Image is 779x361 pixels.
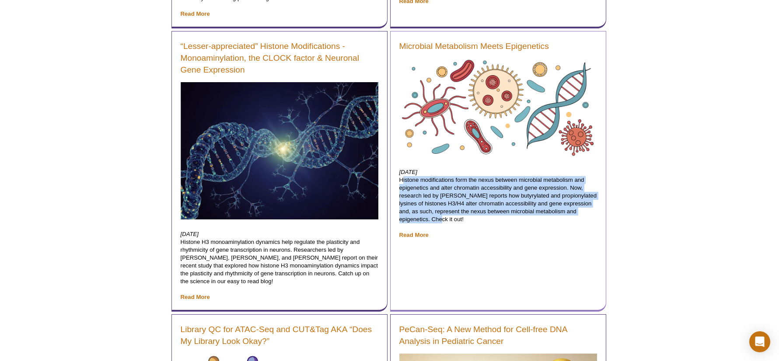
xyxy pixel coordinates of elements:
img: DNA Modifications [181,82,378,219]
a: “Lesser-appreciated” Histone Modifications - Monoaminylation, the CLOCK factor & Neuronal Gene Ex... [181,40,378,76]
a: Library QC for ATAC-Seq and CUT&Tag AKA “Does My Library Look Okay?” [181,323,378,347]
a: Read More [399,232,429,238]
p: Histone H3 monoaminylation dynamics help regulate the plasticity and rhythmicity of gene transcri... [181,230,378,301]
em: [DATE] [181,231,199,237]
img: Microbes [399,59,597,157]
a: PeCan-Seq: A New Method for Cell-free DNA Analysis in Pediatric Cancer [399,323,597,347]
a: Read More [181,294,210,300]
em: [DATE] [399,169,418,175]
a: Microbial Metabolism Meets Epigenetics [399,40,549,52]
p: Histone modifications form the nexus between microbial metabolism and epigenetics and alter chrom... [399,168,597,239]
div: Open Intercom Messenger [749,331,770,352]
a: Read More [181,10,210,17]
